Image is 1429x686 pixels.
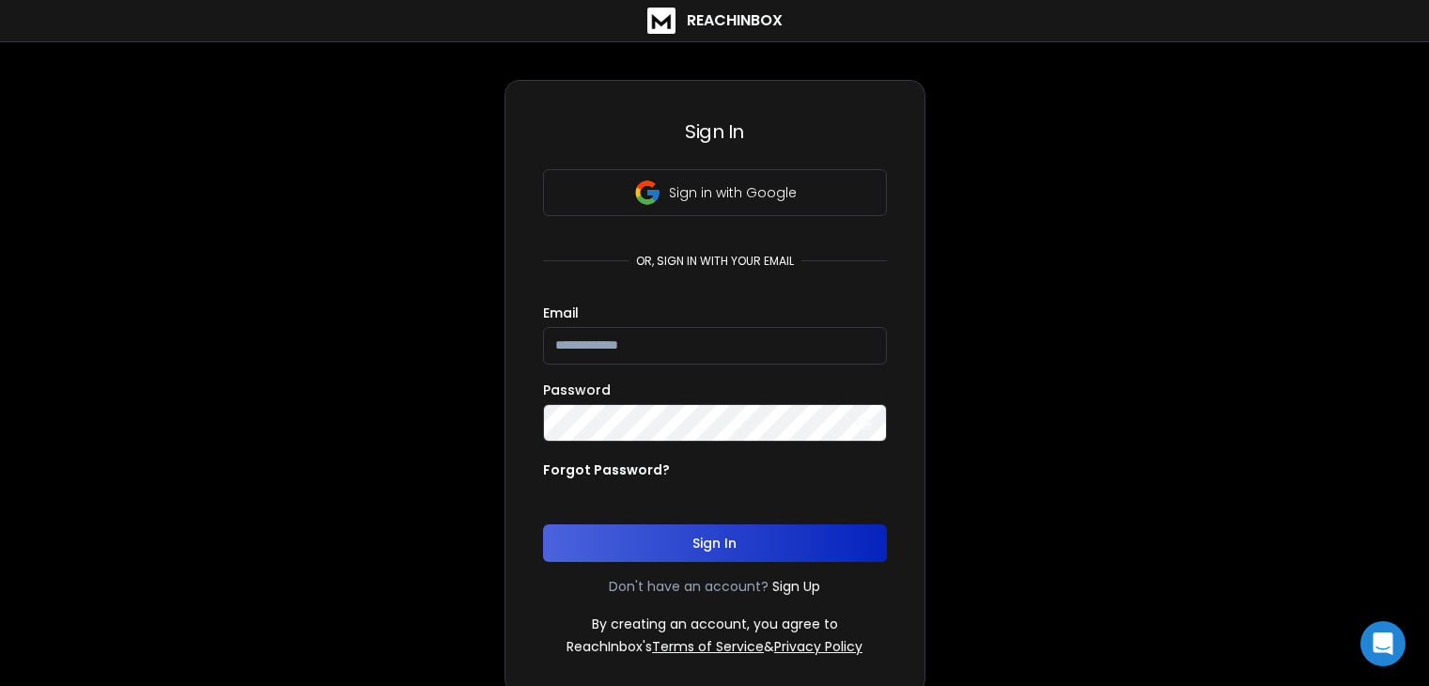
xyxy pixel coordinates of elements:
[543,383,611,397] label: Password
[687,9,783,32] h1: ReachInbox
[774,637,862,656] a: Privacy Policy
[647,8,676,34] img: logo
[592,615,838,633] p: By creating an account, you agree to
[543,118,887,145] h3: Sign In
[669,183,797,202] p: Sign in with Google
[543,306,579,320] label: Email
[1360,621,1406,666] div: Open Intercom Messenger
[652,637,764,656] a: Terms of Service
[543,460,670,479] p: Forgot Password?
[772,577,820,596] a: Sign Up
[629,254,801,269] p: or, sign in with your email
[543,169,887,216] button: Sign in with Google
[609,577,769,596] p: Don't have an account?
[567,637,862,656] p: ReachInbox's &
[647,8,783,34] a: ReachInbox
[543,524,887,562] button: Sign In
